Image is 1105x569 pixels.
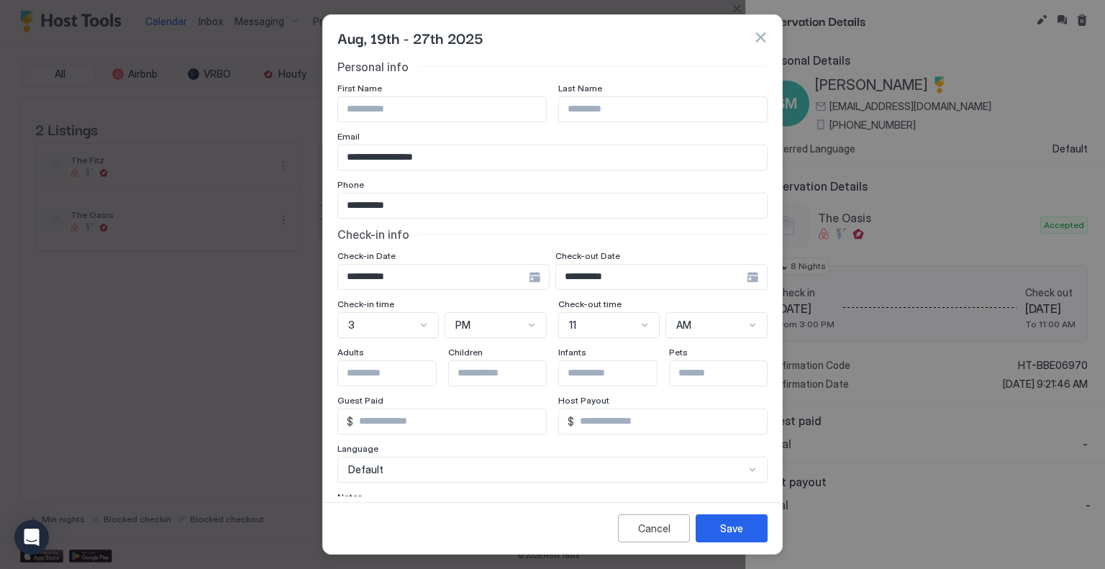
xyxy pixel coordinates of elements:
[353,409,546,434] input: Input Field
[338,145,767,170] input: Input Field
[568,415,574,428] span: $
[337,250,396,261] span: Check-in Date
[14,520,49,555] div: Open Intercom Messenger
[696,514,768,542] button: Save
[337,395,383,406] span: Guest Paid
[569,319,576,332] span: 11
[676,319,691,332] span: AM
[338,265,529,289] input: Input Field
[558,83,602,94] span: Last Name
[670,361,788,386] input: Input Field
[559,97,767,122] input: Input Field
[337,227,409,242] span: Check-in info
[558,347,586,358] span: Infants
[638,521,670,536] div: Cancel
[556,265,747,289] input: Input Field
[618,514,690,542] button: Cancel
[448,347,483,358] span: Children
[337,131,360,142] span: Email
[449,361,567,386] input: Input Field
[337,27,483,48] span: Aug, 19th - 27th 2025
[455,319,470,332] span: PM
[555,250,620,261] span: Check-out Date
[337,83,382,94] span: First Name
[558,299,622,309] span: Check-out time
[558,395,609,406] span: Host Payout
[720,521,743,536] div: Save
[337,60,409,74] span: Personal info
[669,347,688,358] span: Pets
[348,319,355,332] span: 3
[337,179,364,190] span: Phone
[337,491,363,502] span: Notes
[347,415,353,428] span: $
[337,299,394,309] span: Check-in time
[338,361,456,386] input: Input Field
[338,194,767,218] input: Input Field
[337,347,364,358] span: Adults
[338,97,546,122] input: Input Field
[337,443,378,454] span: Language
[348,463,383,476] span: Default
[574,409,767,434] input: Input Field
[559,361,677,386] input: Input Field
